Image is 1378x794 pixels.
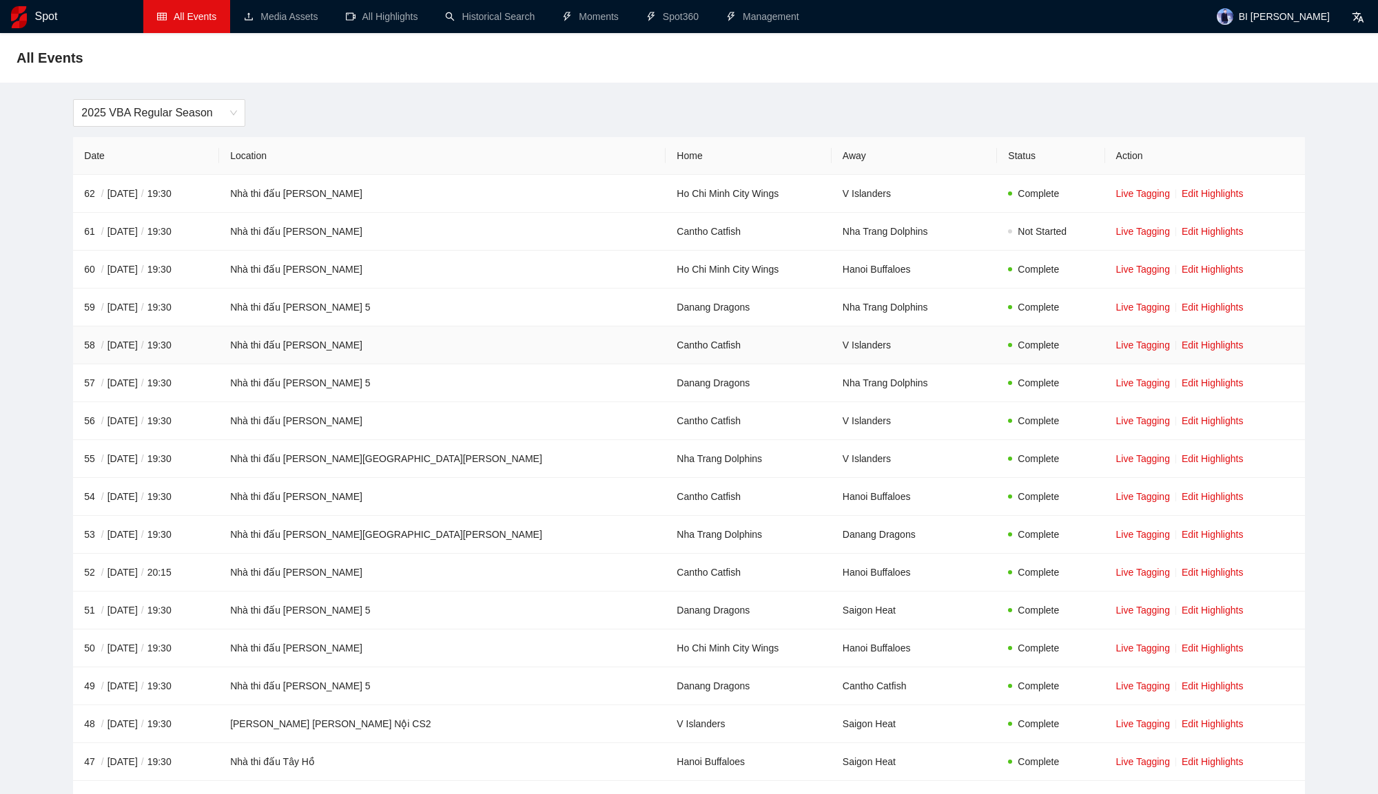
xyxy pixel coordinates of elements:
a: Live Tagging [1116,415,1170,426]
td: 62 [DATE] 19:30 [73,175,219,213]
td: V Islanders [832,326,997,364]
span: / [138,567,147,578]
td: Nhà thi đấu [PERSON_NAME][GEOGRAPHIC_DATA][PERSON_NAME] [219,516,666,554]
td: Danang Dragons [666,667,831,705]
td: Nhà thi đấu [PERSON_NAME] 5 [219,364,666,402]
td: Saigon Heat [832,705,997,743]
span: / [138,415,147,426]
span: / [138,491,147,502]
a: Live Tagging [1116,491,1170,502]
td: V Islanders [832,402,997,440]
a: Live Tagging [1116,188,1170,199]
a: video-cameraAll Highlights [346,11,418,22]
a: Live Tagging [1116,226,1170,237]
span: Complete [1018,756,1059,767]
a: Edit Highlights [1182,302,1244,313]
td: Danang Dragons [666,289,831,326]
td: 53 [DATE] 19:30 [73,516,219,554]
span: / [98,756,107,767]
span: / [138,302,147,313]
th: Status [997,137,1104,175]
span: Complete [1018,415,1059,426]
span: Complete [1018,567,1059,578]
td: Nhà thi đấu [PERSON_NAME] [219,175,666,213]
td: Ho Chi Minh City Wings [666,629,831,667]
td: 50 [DATE] 19:30 [73,629,219,667]
span: / [98,188,107,199]
td: Nhà thi đấu [PERSON_NAME] [219,629,666,667]
a: Edit Highlights [1182,264,1244,275]
a: uploadMedia Assets [244,11,318,22]
span: / [98,567,107,578]
span: / [138,680,147,691]
td: Hanoi Buffaloes [832,251,997,289]
span: / [98,529,107,540]
span: Complete [1018,491,1059,502]
td: 51 [DATE] 19:30 [73,592,219,629]
a: Live Tagging [1116,264,1170,275]
a: Edit Highlights [1182,680,1244,691]
td: Cantho Catfish [666,213,831,251]
a: Edit Highlights [1182,529,1244,540]
a: Live Tagging [1116,567,1170,578]
th: Date [73,137,219,175]
span: Complete [1018,529,1059,540]
a: thunderboltManagement [726,11,799,22]
span: / [138,226,147,237]
span: / [138,642,147,654]
a: Edit Highlights [1182,605,1244,616]
span: Complete [1018,605,1059,616]
td: Saigon Heat [832,743,997,781]
span: / [138,377,147,388]
a: Live Tagging [1116,756,1170,767]
td: Nhà thi đấu [PERSON_NAME] [219,402,666,440]
td: Danang Dragons [666,364,831,402]
td: Hanoi Buffaloes [666,743,831,781]
a: Live Tagging [1116,377,1170,388]
span: Complete [1018,264,1059,275]
td: Cantho Catfish [666,402,831,440]
td: Nha Trang Dolphins [832,213,997,251]
span: / [98,415,107,426]
td: Nha Trang Dolphins [832,289,997,326]
span: Complete [1018,339,1059,351]
a: Live Tagging [1116,605,1170,616]
span: All Events [174,11,216,22]
span: / [98,718,107,729]
span: / [138,605,147,616]
span: Complete [1018,188,1059,199]
th: Home [666,137,831,175]
a: Live Tagging [1116,718,1170,729]
td: Hanoi Buffaloes [832,629,997,667]
th: Action [1105,137,1305,175]
td: V Islanders [832,440,997,478]
span: / [138,718,147,729]
td: 54 [DATE] 19:30 [73,478,219,516]
span: / [98,491,107,502]
td: Nha Trang Dolphins [832,364,997,402]
td: Nhà thi đấu [PERSON_NAME][GEOGRAPHIC_DATA][PERSON_NAME] [219,440,666,478]
span: / [138,264,147,275]
span: / [138,453,147,464]
td: Saigon Heat [832,592,997,629]
td: 52 [DATE] 20:15 [73,554,219,592]
td: 58 [DATE] 19:30 [73,326,219,364]
a: Edit Highlights [1182,756,1244,767]
td: Nhà thi đấu [PERSON_NAME] [219,251,666,289]
td: Nhà thi đấu [PERSON_NAME] [219,554,666,592]
img: avatar [1217,8,1233,25]
img: logo [11,6,27,28]
a: Edit Highlights [1182,642,1244,654]
a: Edit Highlights [1182,567,1244,578]
td: Nhà thi đấu Tây Hồ [219,743,666,781]
td: 59 [DATE] 19:30 [73,289,219,326]
span: Complete [1018,642,1059,654]
td: V Islanders [666,705,831,743]
td: Danang Dragons [832,516,997,554]
span: Complete [1018,453,1059,464]
span: Complete [1018,680,1059,691]
td: Nhà thi đấu [PERSON_NAME] [219,478,666,516]
a: Edit Highlights [1182,339,1244,351]
a: thunderboltSpot360 [646,11,699,22]
td: [PERSON_NAME] [PERSON_NAME] Nội CS2 [219,705,666,743]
